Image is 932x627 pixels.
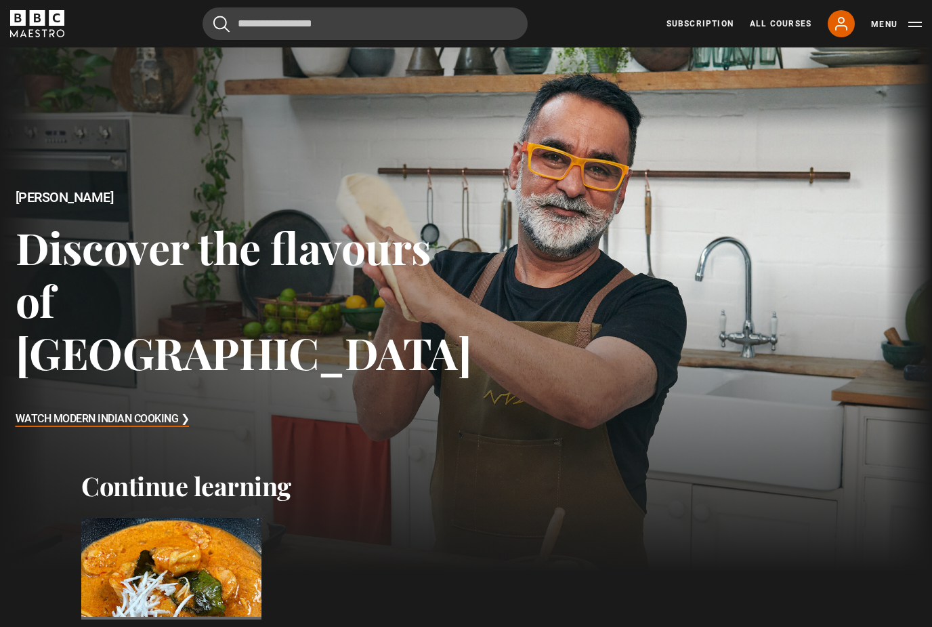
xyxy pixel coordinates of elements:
[750,18,811,30] a: All Courses
[81,470,851,502] h2: Continue learning
[203,7,528,40] input: Search
[10,10,64,37] svg: BBC Maestro
[16,190,472,205] h2: [PERSON_NAME]
[16,409,190,430] h3: Watch Modern Indian Cooking ❯
[213,16,230,33] button: Submit the search query
[16,221,472,378] h3: Discover the flavours of [GEOGRAPHIC_DATA]
[666,18,734,30] a: Subscription
[871,18,922,31] button: Toggle navigation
